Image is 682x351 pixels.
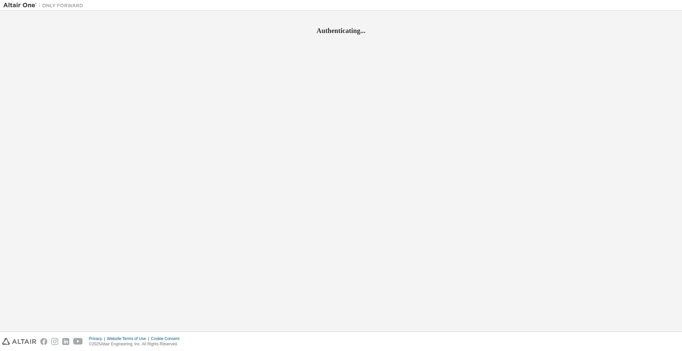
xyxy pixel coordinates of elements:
img: altair_logo.svg [2,338,36,345]
h2: Authenticating... [3,26,679,35]
img: Altair One [3,2,87,9]
p: © 2025 Altair Engineering, Inc. All Rights Reserved. [89,341,183,347]
img: youtube.svg [73,338,83,345]
img: instagram.svg [51,338,58,345]
div: Privacy [89,336,107,341]
img: linkedin.svg [62,338,69,345]
img: facebook.svg [40,338,47,345]
div: Cookie Consent [151,336,183,341]
div: Website Terms of Use [107,336,151,341]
